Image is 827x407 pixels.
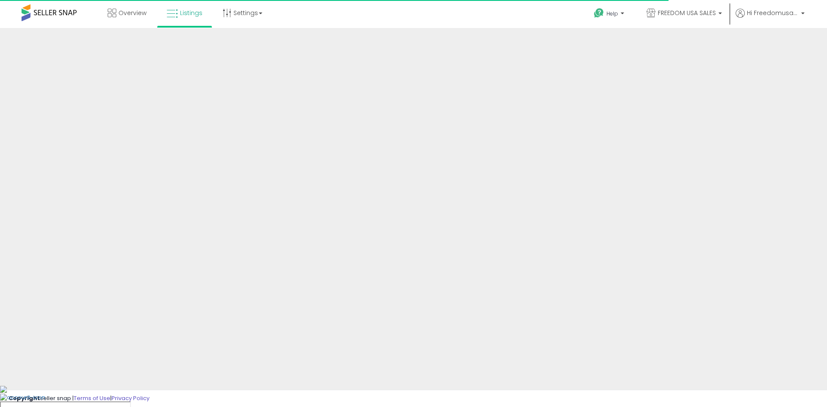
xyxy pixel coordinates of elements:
[587,1,633,28] a: Help
[606,10,618,17] span: Help
[180,9,202,17] span: Listings
[658,9,716,17] span: FREEDOM USA SALES
[736,9,805,28] a: Hi Freedomusasales
[594,8,604,19] i: Get Help
[747,9,799,17] span: Hi Freedomusasales
[118,9,146,17] span: Overview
